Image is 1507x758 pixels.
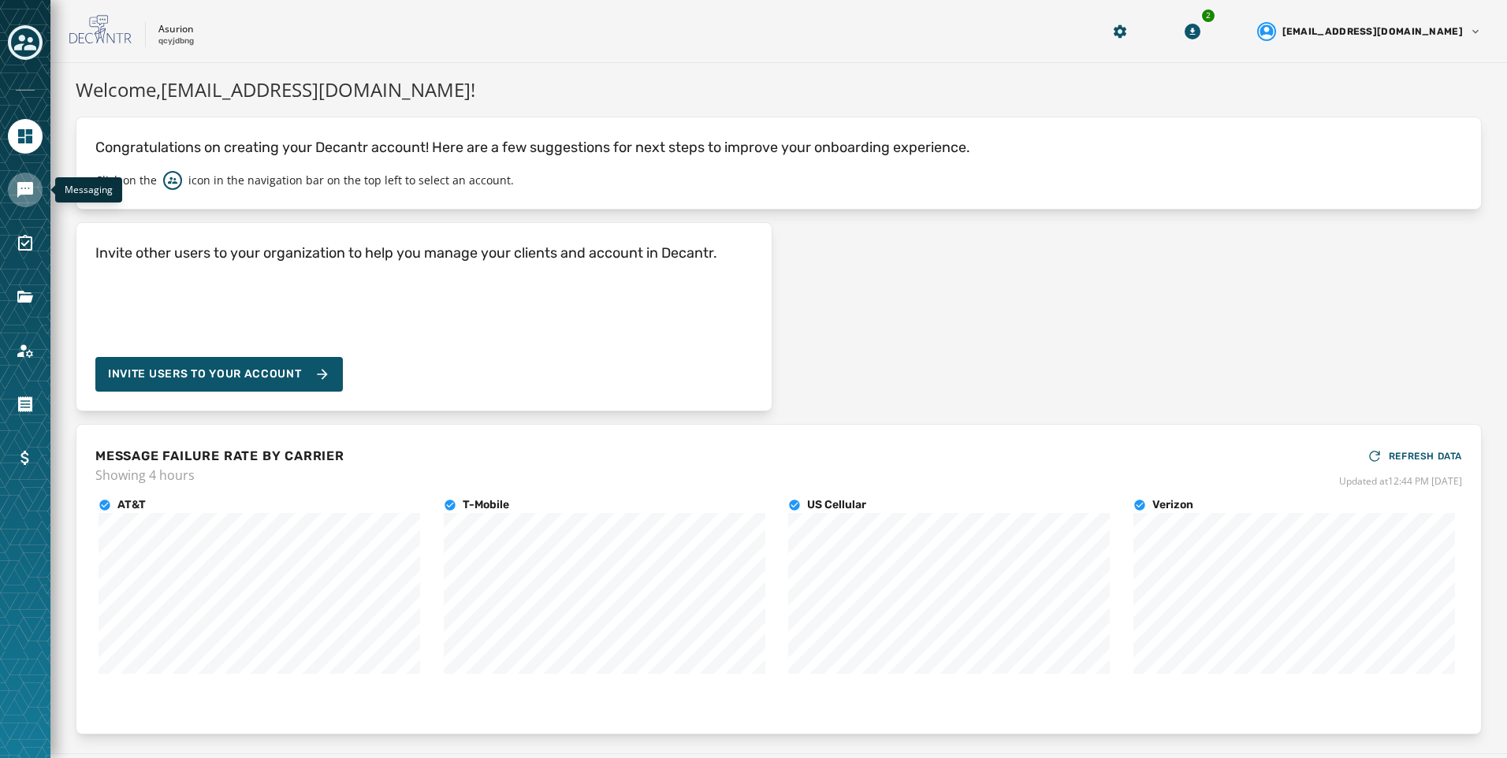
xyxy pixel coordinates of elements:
h4: Verizon [1152,497,1193,513]
p: Click on the [95,173,157,188]
a: Navigate to Messaging [8,173,43,207]
h4: AT&T [117,497,146,513]
a: Navigate to Files [8,280,43,314]
a: Navigate to Home [8,119,43,154]
span: [EMAIL_ADDRESS][DOMAIN_NAME] [1282,25,1463,38]
a: Navigate to Surveys [8,226,43,261]
p: Congratulations on creating your Decantr account! Here are a few suggestions for next steps to im... [95,136,1462,158]
a: Navigate to Account [8,333,43,368]
a: Navigate to Orders [8,387,43,422]
span: Showing 4 hours [95,466,344,485]
button: Download Menu [1178,17,1207,46]
h4: Invite other users to your organization to help you manage your clients and account in Decantr. [95,242,717,264]
button: Toggle account select drawer [8,25,43,60]
a: Navigate to Billing [8,440,43,475]
div: Messaging [55,177,122,203]
span: REFRESH DATA [1389,450,1462,463]
h4: T-Mobile [463,497,509,513]
span: Invite Users to your account [108,366,302,382]
p: icon in the navigation bar on the top left to select an account. [188,173,514,188]
button: REFRESH DATA [1367,444,1462,469]
button: Invite Users to your account [95,357,343,392]
h1: Welcome, [EMAIL_ADDRESS][DOMAIN_NAME] ! [76,76,1482,104]
button: User settings [1251,16,1488,47]
p: Asurion [158,23,194,35]
button: Manage global settings [1106,17,1134,46]
p: qcyjdbng [158,35,194,47]
div: 2 [1200,8,1216,24]
span: Updated at 12:44 PM [DATE] [1339,475,1462,488]
h4: MESSAGE FAILURE RATE BY CARRIER [95,447,344,466]
h4: US Cellular [807,497,866,513]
